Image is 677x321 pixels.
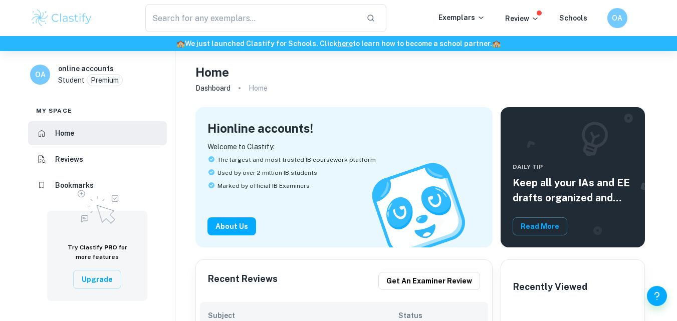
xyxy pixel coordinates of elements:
[217,181,310,190] span: Marked by official IB Examiners
[398,310,480,321] h6: Status
[249,83,268,94] p: Home
[513,217,567,235] button: Read More
[438,12,485,23] p: Exemplars
[513,175,633,205] h5: Keep all your IAs and EE drafts organized and dated
[195,81,231,95] a: Dashboard
[2,38,675,49] h6: We just launched Clastify for Schools. Click to learn how to become a school partner.
[73,270,121,289] button: Upgrade
[611,13,623,24] h6: OA
[207,141,481,152] p: Welcome to Clastify:
[217,168,317,177] span: Used by over 2 million IB students
[28,173,167,197] a: Bookmarks
[337,40,353,48] a: here
[35,69,46,80] h6: OA
[104,244,117,251] span: PRO
[59,243,135,262] h6: Try Clastify for more features
[145,4,359,32] input: Search for any exemplars...
[513,162,633,171] span: Daily Tip
[58,63,114,74] h6: online accounts
[208,310,398,321] h6: Subject
[378,272,480,290] button: Get an examiner review
[28,147,167,171] a: Reviews
[30,8,94,28] img: Clastify logo
[513,280,587,294] h6: Recently Viewed
[208,272,278,290] h6: Recent Reviews
[505,13,539,24] p: Review
[28,121,167,145] a: Home
[492,40,501,48] span: 🏫
[207,119,313,137] h4: Hi online accounts !
[91,75,119,86] p: Premium
[207,217,256,235] button: About Us
[55,180,94,191] h6: Bookmarks
[647,286,667,306] button: Help and Feedback
[607,8,627,28] button: OA
[559,14,587,22] a: Schools
[195,63,229,81] h4: Home
[55,128,74,139] h6: Home
[72,184,122,227] img: Upgrade to Pro
[176,40,185,48] span: 🏫
[36,106,72,115] span: My space
[217,155,376,164] span: The largest and most trusted IB coursework platform
[58,75,85,86] p: Student
[55,154,83,165] h6: Reviews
